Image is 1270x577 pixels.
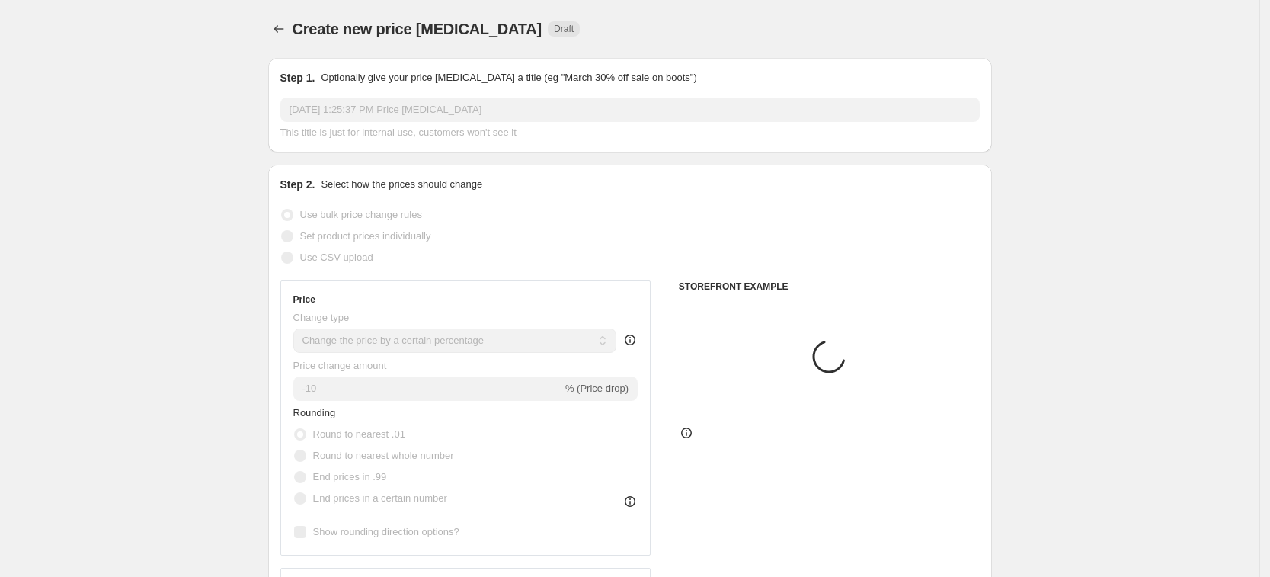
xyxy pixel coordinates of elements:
span: Set product prices individually [300,230,431,242]
span: Use CSV upload [300,252,373,263]
p: Optionally give your price [MEDICAL_DATA] a title (eg "March 30% off sale on boots") [321,70,696,85]
span: Change type [293,312,350,323]
span: End prices in .99 [313,471,387,482]
h2: Step 1. [280,70,315,85]
p: Select how the prices should change [321,177,482,192]
span: Rounding [293,407,336,418]
span: End prices in a certain number [313,492,447,504]
h3: Price [293,293,315,306]
span: Round to nearest whole number [313,450,454,461]
input: 30% off holiday sale [280,98,980,122]
span: Draft [554,23,574,35]
button: Price change jobs [268,18,290,40]
span: Create new price [MEDICAL_DATA] [293,21,542,37]
h2: Step 2. [280,177,315,192]
h6: STOREFRONT EXAMPLE [679,280,980,293]
span: Show rounding direction options? [313,526,459,537]
span: This title is just for internal use, customers won't see it [280,127,517,138]
span: Price change amount [293,360,387,371]
span: % (Price drop) [565,383,629,394]
span: Round to nearest .01 [313,428,405,440]
div: help [622,332,638,348]
input: -15 [293,377,562,401]
span: Use bulk price change rules [300,209,422,220]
